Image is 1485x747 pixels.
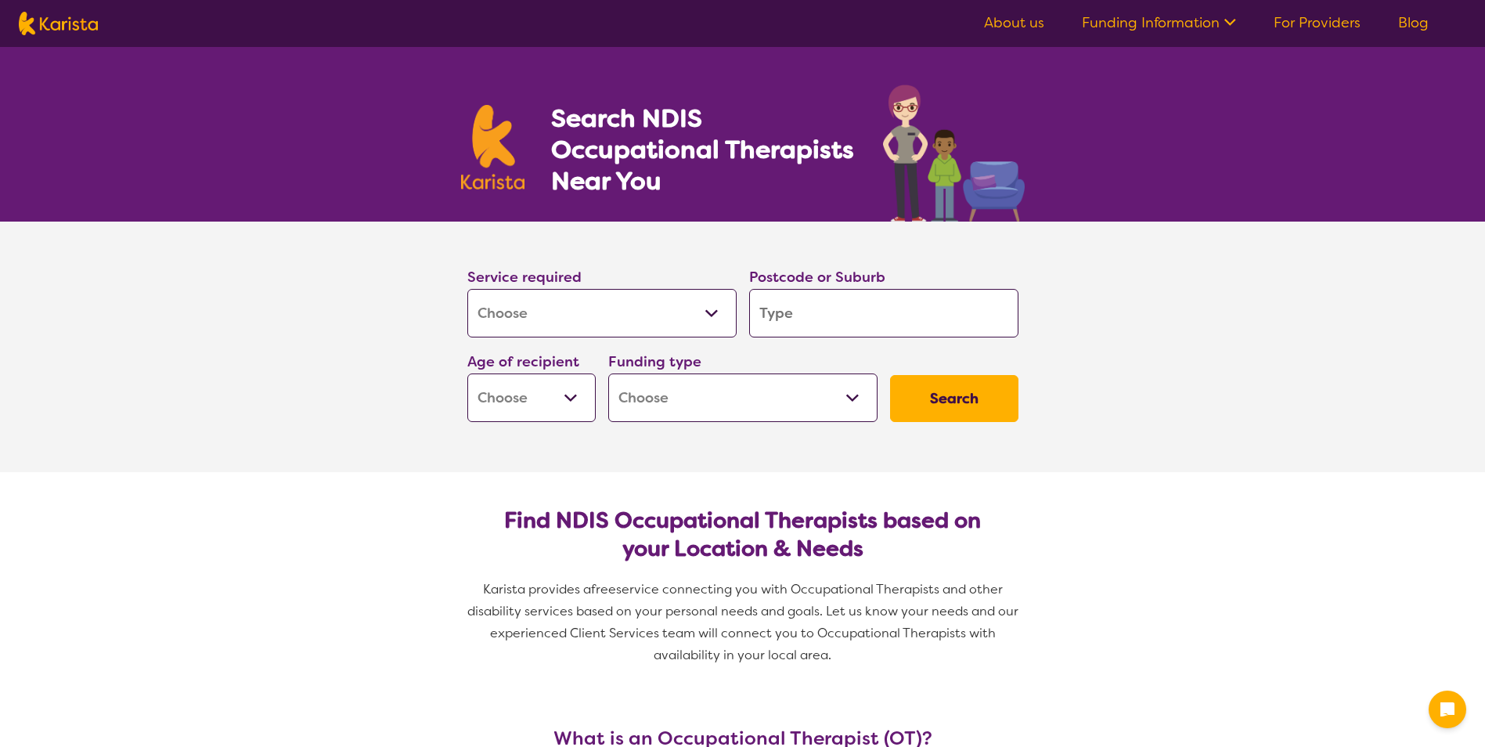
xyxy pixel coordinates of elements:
a: Blog [1398,13,1429,32]
span: free [591,581,616,597]
img: Karista logo [19,12,98,35]
label: Funding type [608,352,701,371]
label: Postcode or Suburb [749,268,885,287]
span: Karista provides a [483,581,591,597]
a: For Providers [1274,13,1361,32]
a: Funding Information [1082,13,1236,32]
label: Service required [467,268,582,287]
label: Age of recipient [467,352,579,371]
h2: Find NDIS Occupational Therapists based on your Location & Needs [480,507,1006,563]
span: service connecting you with Occupational Therapists and other disability services based on your p... [467,581,1022,663]
h1: Search NDIS Occupational Therapists Near You [551,103,856,197]
button: Search [890,375,1018,422]
img: Karista logo [461,105,525,189]
img: occupational-therapy [883,85,1025,222]
input: Type [749,289,1018,337]
a: About us [984,13,1044,32]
